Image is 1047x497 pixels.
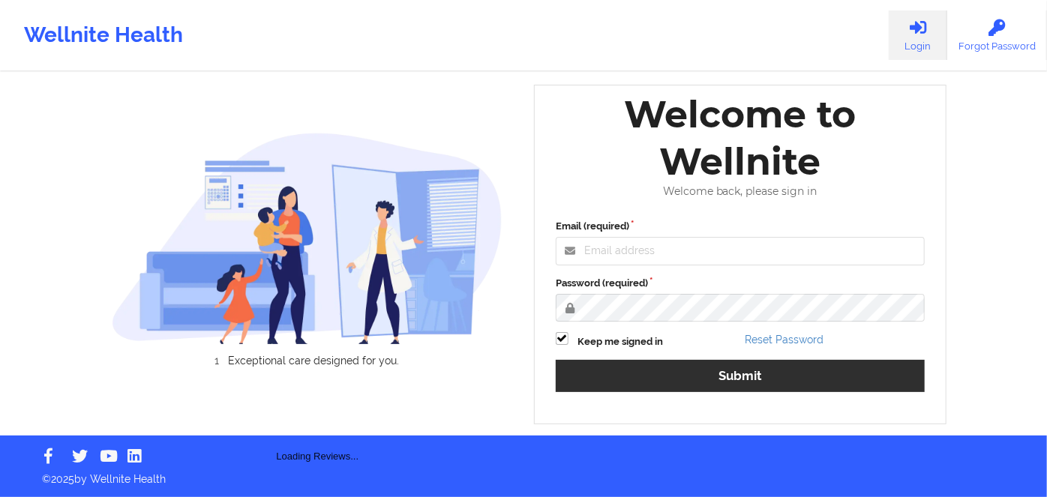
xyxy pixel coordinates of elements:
[31,461,1015,487] p: © 2025 by Wellnite Health
[545,91,935,185] div: Welcome to Wellnite
[745,334,824,346] a: Reset Password
[556,237,925,265] input: Email address
[947,10,1047,60] a: Forgot Password
[112,392,524,464] div: Loading Reviews...
[545,185,935,198] div: Welcome back, please sign in
[556,219,925,234] label: Email (required)
[124,355,502,367] li: Exceptional care designed for you.
[889,10,947,60] a: Login
[112,132,503,344] img: wellnite-auth-hero_200.c722682e.png
[577,334,663,349] label: Keep me signed in
[556,360,925,392] button: Submit
[556,276,925,291] label: Password (required)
